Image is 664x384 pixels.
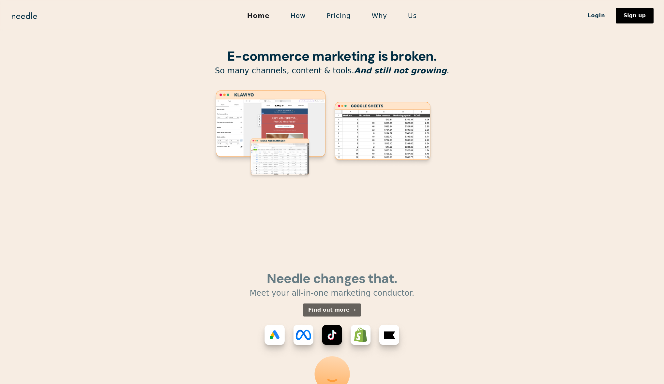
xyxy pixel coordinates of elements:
strong: E-commerce marketing is broken. [227,48,436,65]
div: Find out more → [308,307,356,313]
a: Find out more → [303,303,361,317]
div: Sign up [624,13,646,18]
a: How [280,9,316,22]
p: So many channels, content & tools. . [166,66,498,76]
a: Us [398,9,427,22]
a: Why [361,9,398,22]
p: Meet your all-in-one marketing conductor. [166,288,498,298]
a: Login [577,10,616,21]
a: Sign up [616,8,654,23]
em: And still not growing [354,66,447,75]
a: Pricing [316,9,361,22]
a: Home [237,9,280,22]
strong: Needle changes that. [267,270,397,287]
